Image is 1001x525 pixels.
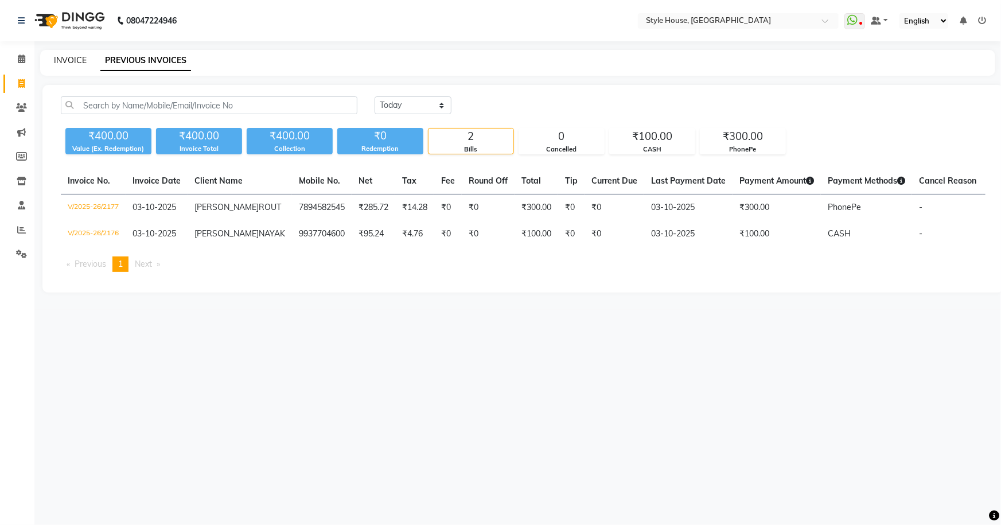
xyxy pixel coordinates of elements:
span: Next [135,259,152,269]
td: 03-10-2025 [644,195,733,221]
td: ₹100.00 [733,221,821,247]
span: ROUT [259,202,281,212]
b: 08047224946 [126,5,177,37]
div: Invoice Total [156,144,242,154]
span: Tax [402,176,416,186]
span: Tip [565,176,578,186]
a: PREVIOUS INVOICES [100,50,191,71]
span: Fee [441,176,455,186]
td: ₹0 [558,221,585,247]
div: 0 [519,129,604,145]
span: NAYAK [259,228,285,239]
td: ₹0 [558,195,585,221]
span: Invoice No. [68,176,110,186]
td: ₹4.76 [395,221,434,247]
td: ₹100.00 [515,221,558,247]
div: Value (Ex. Redemption) [65,144,151,154]
td: 9937704600 [292,221,352,247]
td: ₹0 [434,195,462,221]
td: ₹0 [462,195,515,221]
div: ₹0 [337,128,423,144]
td: ₹0 [434,221,462,247]
div: PhonePe [700,145,785,154]
td: ₹300.00 [515,195,558,221]
td: ₹300.00 [733,195,821,221]
span: CASH [828,228,851,239]
span: [PERSON_NAME] [194,228,259,239]
div: Collection [247,144,333,154]
span: Invoice Date [133,176,181,186]
span: [PERSON_NAME] [194,202,259,212]
td: ₹0 [585,221,644,247]
td: ₹0 [462,221,515,247]
div: ₹400.00 [65,128,151,144]
div: CASH [610,145,695,154]
span: 03-10-2025 [133,202,176,212]
span: Total [521,176,541,186]
td: ₹95.24 [352,221,395,247]
td: ₹0 [585,195,644,221]
div: ₹300.00 [700,129,785,145]
span: 03-10-2025 [133,228,176,239]
div: Bills [429,145,513,154]
span: 1 [118,259,123,269]
span: Client Name [194,176,243,186]
span: Current Due [591,176,637,186]
div: Cancelled [519,145,604,154]
td: 7894582545 [292,195,352,221]
span: - [919,202,922,212]
span: Cancel Reason [919,176,976,186]
div: ₹400.00 [156,128,242,144]
input: Search by Name/Mobile/Email/Invoice No [61,96,357,114]
td: ₹285.72 [352,195,395,221]
td: 03-10-2025 [644,221,733,247]
td: V/2025-26/2176 [61,221,126,247]
td: ₹14.28 [395,195,434,221]
a: INVOICE [54,55,87,65]
span: Payment Methods [828,176,905,186]
td: V/2025-26/2177 [61,195,126,221]
nav: Pagination [61,256,986,272]
img: logo [29,5,108,37]
div: 2 [429,129,513,145]
span: Previous [75,259,106,269]
span: PhonePe [828,202,861,212]
div: ₹400.00 [247,128,333,144]
span: Payment Amount [739,176,814,186]
div: ₹100.00 [610,129,695,145]
div: Redemption [337,144,423,154]
span: - [919,228,922,239]
span: Round Off [469,176,508,186]
span: Last Payment Date [651,176,726,186]
span: Mobile No. [299,176,340,186]
span: Net [359,176,372,186]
